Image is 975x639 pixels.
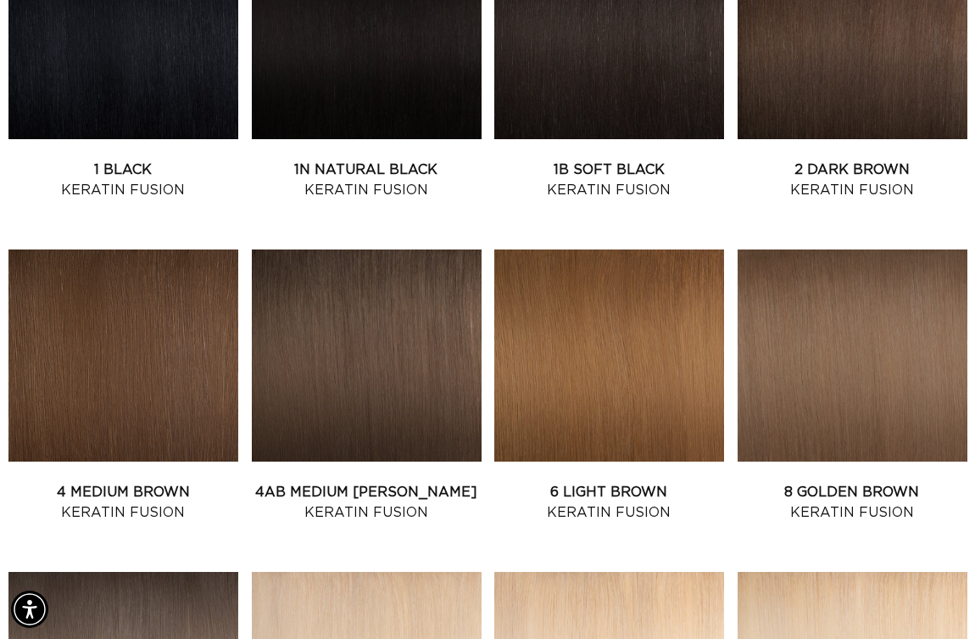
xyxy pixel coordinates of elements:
[8,160,238,200] a: 1 Black Keratin Fusion
[494,482,724,523] a: 6 Light Brown Keratin Fusion
[252,482,482,523] a: 4AB Medium [PERSON_NAME] Keratin Fusion
[738,482,967,523] a: 8 Golden Brown Keratin Fusion
[11,591,48,628] div: Accessibility Menu
[738,160,967,200] a: 2 Dark Brown Keratin Fusion
[8,482,238,523] a: 4 Medium Brown Keratin Fusion
[494,160,724,200] a: 1B Soft Black Keratin Fusion
[252,160,482,200] a: 1N Natural Black Keratin Fusion
[890,558,975,639] iframe: Chat Widget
